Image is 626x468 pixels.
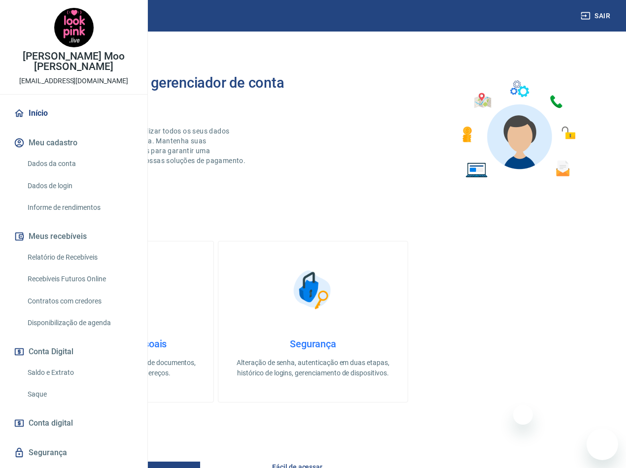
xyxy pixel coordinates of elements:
img: f5e2b5f2-de41-4e9a-a4e6-a6c2332be871.jpeg [54,8,94,47]
a: Recebíveis Futuros Online [24,269,136,289]
a: Informe de rendimentos [24,198,136,218]
a: Conta digital [12,412,136,434]
button: Sair [579,7,614,25]
button: Meus recebíveis [12,226,136,247]
button: Meu cadastro [12,132,136,154]
iframe: Fechar mensagem [513,405,533,425]
a: SegurançaSegurançaAlteração de senha, autenticação em duas etapas, histórico de logins, gerenciam... [218,241,408,402]
iframe: Botão para abrir a janela de mensagens [587,429,618,460]
a: Dados da conta [24,154,136,174]
h2: Bem-vindo(a) ao gerenciador de conta Vindi [43,75,313,106]
a: Início [12,102,136,124]
p: Alteração de senha, autenticação em duas etapas, histórico de logins, gerenciamento de dispositivos. [234,358,392,378]
button: Conta Digital [12,341,136,363]
img: Segurança [288,265,338,314]
h4: Segurança [234,338,392,350]
a: Segurança [12,442,136,464]
a: Contratos com credores [24,291,136,311]
span: Conta digital [29,416,73,430]
p: [EMAIL_ADDRESS][DOMAIN_NAME] [19,76,128,86]
a: Disponibilização de agenda [24,313,136,333]
h5: O que deseja fazer hoje? [24,219,602,229]
a: Saldo e Extrato [24,363,136,383]
img: Imagem de um avatar masculino com diversos icones exemplificando as funcionalidades do gerenciado... [453,75,583,184]
a: Relatório de Recebíveis [24,247,136,267]
a: Dados de login [24,176,136,196]
p: [PERSON_NAME] Moo [PERSON_NAME] [8,51,139,72]
a: Saque [24,384,136,404]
